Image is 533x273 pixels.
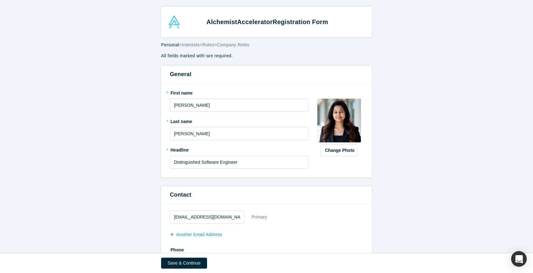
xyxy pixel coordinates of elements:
span: Company Roles [217,42,249,47]
span: Personal [161,42,179,47]
button: Change Photo [320,145,358,156]
h3: Contact [170,191,363,199]
label: Headline [170,145,308,153]
strong: Alchemist Registration Form [206,18,328,25]
img: Alchemist Accelerator Logo [168,15,181,28]
input: Partner, CEO [170,156,308,169]
img: Profile user default [317,99,361,142]
span: Roles [202,42,214,47]
h3: General [170,70,363,79]
p: All fields marked with are required. [161,53,372,59]
label: First name [170,88,308,96]
label: Phone [170,245,363,253]
label: Last name [170,116,308,125]
span: Accelerator [237,18,272,25]
span: Interests [182,42,200,47]
button: Save & Continue [161,258,207,269]
div: > > > [161,42,372,48]
div: Primary [251,212,267,223]
button: another Email Address [170,229,229,240]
